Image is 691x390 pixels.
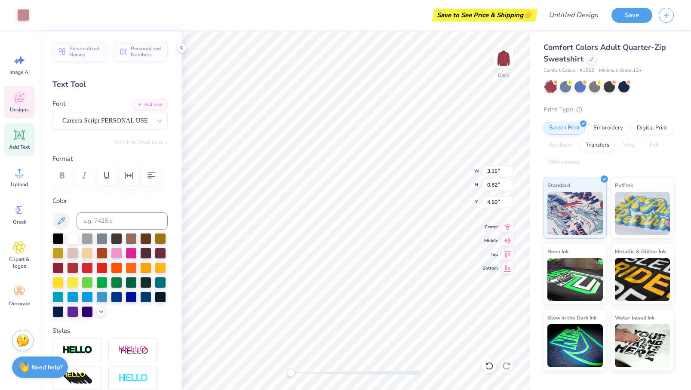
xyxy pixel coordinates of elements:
img: Water based Ink [615,324,670,367]
span: Middle [482,237,498,244]
img: Neon Ink [547,258,603,301]
div: Back [498,71,509,79]
span: Minimum Order: 12 + [599,67,642,74]
img: Puff Ink [615,192,670,235]
span: Add Text [9,144,30,150]
span: Greek [13,218,26,225]
span: Metallic & Glitter Ink [615,247,666,256]
span: Top [482,251,498,258]
div: Print Type [544,104,674,114]
div: Applique [544,139,578,152]
div: Text Tool [52,79,168,90]
span: Designs [10,106,29,113]
img: Standard [547,192,603,235]
span: Image AI [9,69,30,76]
span: Comfort Colors [544,67,575,74]
span: Glow in the Dark Ink [547,313,596,322]
div: Foil [644,139,664,152]
span: Decorate [9,300,30,307]
label: Format [52,154,168,164]
span: Neon Ink [547,247,568,256]
button: Switch to Greek Letters [114,138,168,145]
img: Metallic & Glitter Ink [615,258,670,301]
img: Shadow [118,345,148,356]
button: Personalized Names [52,42,106,61]
img: Stroke [62,345,92,355]
div: Transfers [580,139,615,152]
div: Vinyl [617,139,642,152]
button: Save [611,8,652,23]
div: Save to See Price & Shipping [434,9,535,21]
span: # 1580 [580,67,595,74]
label: Styles [52,326,70,336]
span: Personalized Numbers [131,46,163,58]
button: Personalized Numbers [114,42,168,61]
img: Negative Space [118,373,148,383]
div: Screen Print [544,122,585,135]
span: 👉 [523,9,533,20]
span: Clipart & logos [5,256,34,270]
strong: Need help? [31,363,62,372]
img: Back [495,50,512,67]
img: Glow in the Dark Ink [547,324,603,367]
span: Personalized Names [69,46,101,58]
span: Water based Ink [615,313,654,322]
label: Color [52,196,168,206]
span: Standard [547,181,570,190]
img: 3D Illusion [62,372,92,385]
span: Comfort Colors Adult Quarter-Zip Sweatshirt [544,42,666,64]
button: Add Font [132,99,168,110]
div: Digital Print [631,122,673,135]
span: Bottom [482,265,498,272]
span: Puff Ink [615,181,633,190]
span: Upload [11,181,28,188]
div: Rhinestones [544,156,585,169]
input: Untitled Design [542,6,605,24]
input: e.g. 7428 c [77,212,168,230]
div: Accessibility label [287,369,295,377]
label: Font [52,99,65,109]
div: Embroidery [588,122,629,135]
span: Center [482,224,498,230]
